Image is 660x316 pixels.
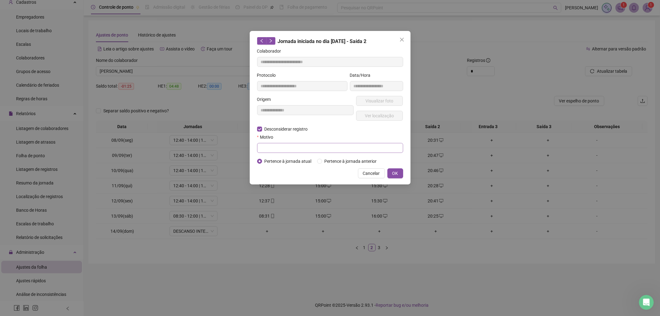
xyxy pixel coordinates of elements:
[257,37,403,45] div: Jornada iniciada no dia [DATE] - Saída 2
[269,39,273,43] span: right
[4,2,16,14] button: go back
[5,4,119,79] div: Rogerio diz…
[5,138,119,170] div: Rogerio diz…
[356,111,403,121] button: Ver localização
[257,48,285,54] label: Colaborador
[358,168,385,178] button: Cancelar
[5,79,101,99] div: e a duração para dias úteis, você coloca a quantidade de 2 horas
[27,174,114,192] div: Para que tenha o desconto e abatimentos do saldo apenas das horas extras 1
[5,99,119,118] div: Gabriel diz…
[22,170,119,196] div: Para que tenha o desconto e abatimentos do saldo apenas das horas extras 1
[27,52,114,71] div: Entendi. Confirma pra mim se esta correto? ​
[356,96,403,106] button: Visualizar foto
[322,158,379,165] span: Pertence à jornada anterior
[30,3,70,8] h1: [PERSON_NAME]
[262,158,314,165] span: Pertence à jornada atual
[10,103,48,109] div: Isso, ficou correto
[350,72,375,79] label: Data/Hora
[257,72,280,79] label: Protocolo
[97,2,109,14] button: Início
[5,79,119,99] div: Gabriel diz…
[62,122,114,134] div: ótimo, muito obrigada!! ​
[399,37,404,42] span: close
[257,37,266,45] button: left
[266,37,275,45] button: right
[10,83,97,95] div: e a duração para dias úteis, você coloca a quantidade de 2 horas
[257,96,275,103] label: Origem
[22,138,119,170] div: Outra dúvida. Consigo configurar para que as horas extras 2 não sejam contabilizadas no saldo?​
[392,170,398,177] span: OK
[27,142,114,166] div: Outra dúvida. Consigo configurar para que as horas extras 2 não sejam contabilizadas no saldo? ​
[5,118,119,138] div: Rogerio diz…
[57,118,119,137] div: ótimo, muito obrigada!!​
[5,99,53,113] div: Isso, ficou correto
[5,170,119,201] div: Rogerio diz…
[262,126,310,132] span: Desconsiderar registro
[397,35,407,45] button: Close
[387,168,403,178] button: OK
[30,8,84,14] p: Ativo(a) nos últimos 15min
[260,39,264,43] span: left
[109,2,120,14] div: Fechar
[257,134,277,141] label: Motivo
[22,4,119,74] div: Entendi. Confirma pra mim se esta correto?​
[363,170,380,177] span: Cancelar
[18,3,28,13] img: Profile image for Gabriel
[639,295,654,310] iframe: Intercom live chat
